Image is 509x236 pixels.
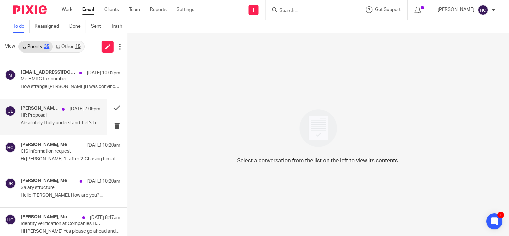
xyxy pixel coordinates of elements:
span: View [5,43,15,50]
h4: [EMAIL_ADDRESS][DOMAIN_NAME], Me [21,70,76,75]
p: HR Proposal [21,113,84,118]
p: Identity verification at Companies House [21,221,100,227]
a: Team [129,6,140,13]
p: Hello [PERSON_NAME], How are you? ... [21,193,120,198]
p: [DATE] 8:47am [90,214,120,221]
div: 1 [497,212,504,218]
p: Hi [PERSON_NAME] 1- after 2-Chasing him atm for... [21,156,120,162]
p: CIS information request [21,149,100,154]
div: 15 [75,44,81,49]
p: [DATE] 10:02pm [87,70,120,76]
img: image [295,105,341,151]
h4: [PERSON_NAME], Me [21,178,67,184]
a: Clients [104,6,119,13]
a: Trash [111,20,127,33]
p: Salary structure [21,185,100,191]
p: Me HMRC tax number [21,76,100,82]
h4: [PERSON_NAME], Me [21,106,59,111]
span: Get Support [375,7,401,12]
p: Hi [PERSON_NAME] Yes please go ahead and verify the... [21,229,120,234]
a: Settings [177,6,194,13]
a: To do [13,20,30,33]
p: How strange [PERSON_NAME]! I was convinced I had found... [21,84,120,90]
p: [DATE] 7:09pm [70,106,100,112]
a: Other15 [53,41,84,52]
a: Done [69,20,86,33]
a: Reassigned [35,20,64,33]
img: Pixie [13,5,47,14]
a: Priority35 [19,41,53,52]
a: Email [82,6,94,13]
a: Sent [91,20,106,33]
img: svg%3E [5,70,16,80]
a: Work [62,6,72,13]
h4: [PERSON_NAME], Me [21,142,67,148]
h4: [PERSON_NAME], Me [21,214,67,220]
img: svg%3E [5,178,16,189]
p: Select a conversation from the list on the left to view its contents. [237,157,399,165]
a: Reports [150,6,167,13]
p: [DATE] 10:20am [87,142,120,149]
img: svg%3E [5,142,16,153]
img: svg%3E [478,5,488,15]
img: svg%3E [5,106,16,116]
p: Absolutely I fully understand. Let’s hope the... [21,120,100,126]
div: 35 [44,44,49,49]
img: svg%3E [5,214,16,225]
p: [DATE] 10:20am [87,178,120,185]
input: Search [279,8,339,14]
p: [PERSON_NAME] [438,6,474,13]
